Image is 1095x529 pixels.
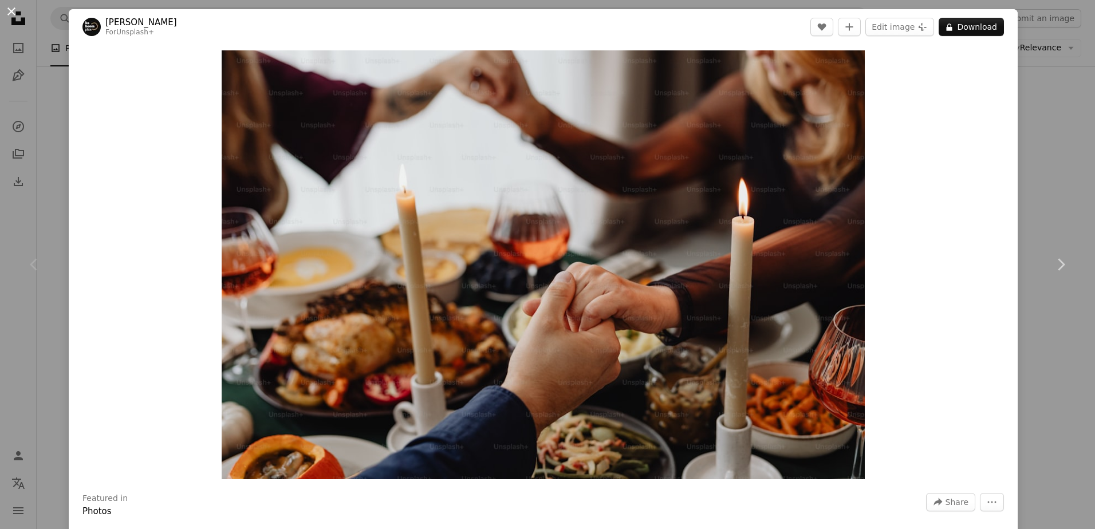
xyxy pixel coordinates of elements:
[222,50,865,479] button: Zoom in on this image
[105,17,177,28] a: [PERSON_NAME]
[116,28,154,36] a: Unsplash+
[222,50,865,479] img: a group of people holding hands over a dinner table
[105,28,177,37] div: For
[980,493,1004,511] button: More Actions
[810,18,833,36] button: Like
[838,18,861,36] button: Add to Collection
[946,494,968,511] span: Share
[82,18,101,36] img: Go to Karolina Grabowska's profile
[1026,210,1095,319] a: Next
[82,506,112,516] a: Photos
[82,493,128,504] h3: Featured in
[939,18,1004,36] button: Download
[865,18,934,36] button: Edit image
[926,493,975,511] button: Share this image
